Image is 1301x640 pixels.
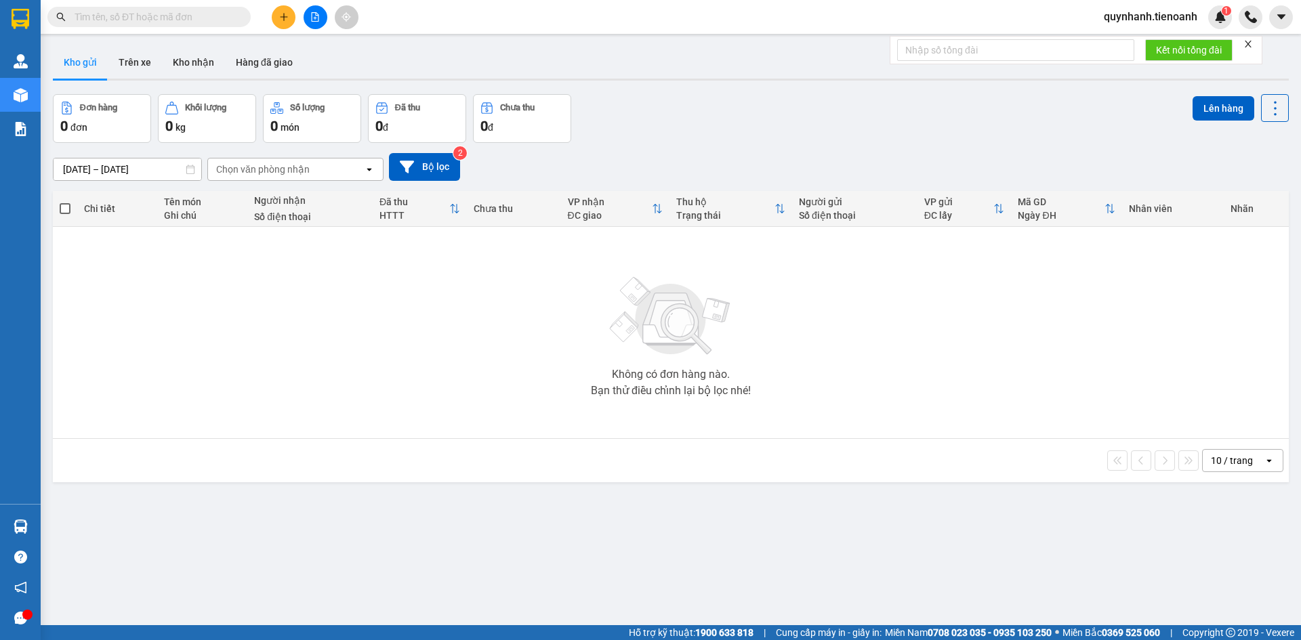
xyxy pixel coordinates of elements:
[1011,191,1122,227] th: Toggle SortBy
[695,627,753,638] strong: 1900 633 818
[158,94,256,143] button: Khối lượng0kg
[53,46,108,79] button: Kho gửi
[1214,11,1226,23] img: icon-new-feature
[1062,625,1160,640] span: Miền Bắc
[263,94,361,143] button: Số lượng0món
[379,196,449,207] div: Đã thu
[1145,39,1233,61] button: Kết nối tổng đài
[84,203,150,214] div: Chi tiết
[254,195,366,206] div: Người nhận
[14,581,27,594] span: notification
[453,146,467,160] sup: 2
[164,196,241,207] div: Tên món
[488,122,493,133] span: đ
[1243,39,1253,49] span: close
[676,210,775,221] div: Trạng thái
[799,210,911,221] div: Số điện thoại
[108,46,162,79] button: Trên xe
[383,122,388,133] span: đ
[1055,630,1059,635] span: ⚪️
[799,196,911,207] div: Người gửi
[80,103,117,112] div: Đơn hàng
[310,12,320,22] span: file-add
[917,191,1012,227] th: Toggle SortBy
[364,164,375,175] svg: open
[1231,203,1282,214] div: Nhãn
[1226,628,1235,637] span: copyright
[629,625,753,640] span: Hỗ trợ kỹ thuật:
[304,5,327,29] button: file-add
[279,12,289,22] span: plus
[776,625,882,640] span: Cung cấp máy in - giấy in:
[1264,455,1275,466] svg: open
[1170,625,1172,640] span: |
[1018,210,1104,221] div: Ngày ĐH
[1275,11,1287,23] span: caret-down
[379,210,449,221] div: HTTT
[270,118,278,134] span: 0
[885,625,1052,640] span: Miền Nam
[14,54,28,68] img: warehouse-icon
[500,103,535,112] div: Chưa thu
[14,519,28,534] img: warehouse-icon
[568,196,652,207] div: VP nhận
[373,191,467,227] th: Toggle SortBy
[474,203,554,214] div: Chưa thu
[12,9,29,29] img: logo-vxr
[272,5,295,29] button: plus
[342,12,351,22] span: aim
[70,122,87,133] span: đơn
[1156,43,1222,58] span: Kết nối tổng đài
[164,210,241,221] div: Ghi chú
[14,88,28,102] img: warehouse-icon
[53,94,151,143] button: Đơn hàng0đơn
[281,122,300,133] span: món
[1102,627,1160,638] strong: 0369 525 060
[480,118,488,134] span: 0
[764,625,766,640] span: |
[56,12,66,22] span: search
[185,103,226,112] div: Khối lượng
[1222,6,1231,16] sup: 1
[1129,203,1216,214] div: Nhân viên
[14,551,27,563] span: question-circle
[1245,11,1257,23] img: phone-icon
[165,118,173,134] span: 0
[60,118,68,134] span: 0
[225,46,304,79] button: Hàng đã giao
[290,103,325,112] div: Số lượng
[54,158,201,180] input: Select a date range.
[368,94,466,143] button: Đã thu0đ
[14,612,27,624] span: message
[1018,196,1104,207] div: Mã GD
[75,9,234,24] input: Tìm tên, số ĐT hoặc mã đơn
[14,122,28,136] img: solution-icon
[928,627,1052,638] strong: 0708 023 035 - 0935 103 250
[924,210,994,221] div: ĐC lấy
[389,153,460,181] button: Bộ lọc
[561,191,669,227] th: Toggle SortBy
[1269,5,1293,29] button: caret-down
[335,5,358,29] button: aim
[591,385,751,396] div: Bạn thử điều chỉnh lại bộ lọc nhé!
[669,191,792,227] th: Toggle SortBy
[676,196,775,207] div: Thu hộ
[175,122,186,133] span: kg
[568,210,652,221] div: ĐC giao
[395,103,420,112] div: Đã thu
[216,163,310,176] div: Chọn văn phòng nhận
[924,196,994,207] div: VP gửi
[603,269,739,364] img: svg+xml;base64,PHN2ZyBjbGFzcz0ibGlzdC1wbHVnX19zdmciIHhtbG5zPSJodHRwOi8vd3d3LnczLm9yZy8yMDAwL3N2Zy...
[254,211,366,222] div: Số điện thoại
[162,46,225,79] button: Kho nhận
[473,94,571,143] button: Chưa thu0đ
[1211,454,1253,467] div: 10 / trang
[1224,6,1228,16] span: 1
[375,118,383,134] span: 0
[612,369,730,380] div: Không có đơn hàng nào.
[1093,8,1208,25] span: quynhanh.tienoanh
[897,39,1134,61] input: Nhập số tổng đài
[1193,96,1254,121] button: Lên hàng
